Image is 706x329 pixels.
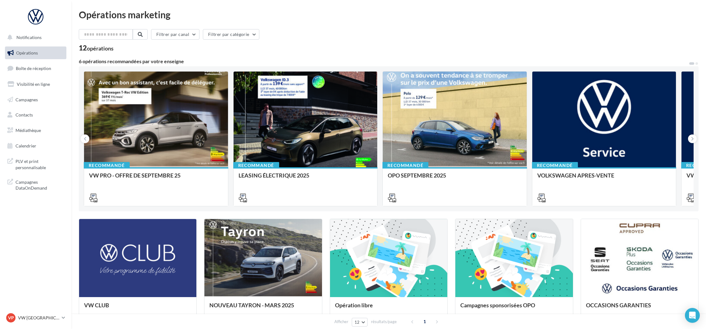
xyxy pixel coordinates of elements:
[16,66,51,71] span: Boîte de réception
[16,112,33,117] span: Contacts
[17,81,50,87] span: Visibilité en ligne
[4,139,68,152] a: Calendrier
[16,50,38,55] span: Opérations
[388,172,522,185] div: OPO SEPTEMBRE 2025
[16,97,38,102] span: Campagnes
[352,318,368,327] button: 12
[79,45,114,51] div: 12
[5,312,66,324] a: VP VW [GEOGRAPHIC_DATA] 13
[203,29,259,40] button: Filtrer par catégorie
[335,302,442,314] div: Opération libre
[233,162,279,169] div: Recommandé
[4,93,68,106] a: Campagnes
[16,143,36,148] span: Calendrier
[79,10,699,19] div: Opérations marketing
[4,78,68,91] a: Visibilité en ligne
[8,315,14,321] span: VP
[18,315,59,321] p: VW [GEOGRAPHIC_DATA] 13
[16,128,41,133] span: Médiathèque
[4,175,68,194] a: Campagnes DataOnDemand
[79,59,689,64] div: 6 opérations recommandées par votre enseigne
[355,320,360,325] span: 12
[87,46,114,51] div: opérations
[151,29,199,40] button: Filtrer par canal
[4,31,65,44] button: Notifications
[685,308,700,323] div: Open Intercom Messenger
[371,319,397,325] span: résultats/page
[239,172,373,185] div: LEASING ÉLECTRIQUE 2025
[382,162,428,169] div: Recommandé
[4,108,68,121] a: Contacts
[16,157,64,170] span: PLV et print personnalisable
[4,124,68,137] a: Médiathèque
[537,172,671,185] div: VOLKSWAGEN APRES-VENTE
[4,62,68,75] a: Boîte de réception
[4,46,68,59] a: Opérations
[89,172,223,185] div: VW PRO - OFFRE DE SEPTEMBRE 25
[16,178,64,191] span: Campagnes DataOnDemand
[16,35,42,40] span: Notifications
[420,317,430,327] span: 1
[586,302,693,314] div: OCCASIONS GARANTIES
[532,162,578,169] div: Recommandé
[84,302,191,314] div: VW CLUB
[84,162,130,169] div: Recommandé
[460,302,568,314] div: Campagnes sponsorisées OPO
[4,155,68,173] a: PLV et print personnalisable
[334,319,348,325] span: Afficher
[209,302,317,314] div: NOUVEAU TAYRON - MARS 2025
